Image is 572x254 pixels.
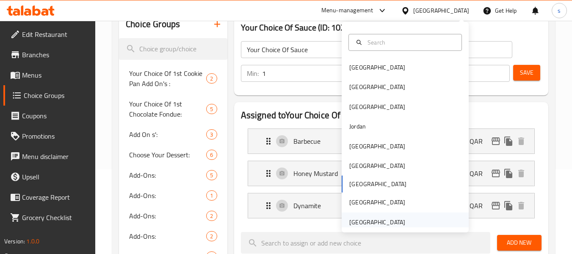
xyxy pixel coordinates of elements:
span: Add-Ons: [129,190,206,201]
p: Honey Mustard [293,168,358,179]
h2: Choice Groups [126,18,180,31]
div: Expand [248,193,534,218]
div: Jordan [349,122,366,131]
p: Barbecue [293,136,358,146]
span: Menus [22,70,89,80]
span: Branches [22,50,89,60]
span: 1.0.0 [26,236,39,247]
div: [GEOGRAPHIC_DATA] [349,161,405,170]
h3: Your Choice Of Sauce (ID: 1023573) [241,21,542,34]
div: Choices [206,150,217,160]
a: Menu disclaimer [3,146,96,167]
div: [GEOGRAPHIC_DATA] [413,6,469,15]
li: Expand [241,190,542,222]
button: delete [515,167,528,180]
span: Menu disclaimer [22,151,89,162]
div: Choices [206,73,217,84]
div: Add-Ons:2 [119,226,227,246]
span: 5 [207,171,216,179]
div: Your Choice Of 1st Chocolate Fondue:5 [119,94,227,124]
span: Coverage Report [22,192,89,202]
span: 1 [207,192,216,200]
p: 0 QAR [464,168,489,179]
button: edit [489,135,502,148]
a: Branches [3,45,96,65]
span: Your Choice Of 1st Cookie Pan Add On's : [129,68,206,89]
span: Coupons [22,111,89,121]
span: Upsell [22,172,89,182]
div: [GEOGRAPHIC_DATA] [349,218,405,227]
span: Choose Your Dessert: [129,150,206,160]
div: Choose Your Dessert:6 [119,145,227,165]
button: Save [513,65,540,81]
p: Dynamite [293,201,358,211]
span: Edit Restaurant [22,29,89,39]
span: Add-Ons: [129,231,206,241]
span: Add New [504,237,535,248]
div: [GEOGRAPHIC_DATA] [349,82,405,92]
input: search [241,232,490,254]
div: Choices [206,190,217,201]
li: Expand [241,157,542,190]
p: Min: [247,68,259,78]
div: Choices [206,170,217,180]
span: 6 [207,151,216,159]
a: Grocery Checklist [3,207,96,228]
div: Add-Ons:2 [119,206,227,226]
p: 0 QAR [464,201,489,211]
a: Coverage Report [3,187,96,207]
span: s [558,6,561,15]
div: Your Choice Of 1st Cookie Pan Add On's :2 [119,63,227,94]
div: Expand [248,129,534,154]
span: Version: [4,236,25,247]
button: edit [489,199,502,212]
span: Add On s': [129,129,206,140]
a: Menus [3,65,96,85]
a: Coupons [3,106,96,126]
div: Add-Ons:5 [119,165,227,185]
div: Expand [248,161,534,186]
button: duplicate [502,135,515,148]
div: Choices [206,129,217,140]
span: 2 [207,232,216,240]
button: delete [515,199,528,212]
div: Menu-management [321,6,373,16]
span: Your Choice Of 1st Chocolate Fondue: [129,99,206,119]
span: Add-Ons: [129,211,206,221]
button: Add New [497,235,542,251]
a: Edit Restaurant [3,24,96,45]
button: duplicate [502,167,515,180]
h2: Assigned to Your Choice Of Sauce [241,109,542,122]
button: duplicate [502,199,515,212]
button: edit [489,167,502,180]
a: Promotions [3,126,96,146]
div: Add On s':3 [119,124,227,145]
span: Promotions [22,131,89,141]
input: search [119,38,227,60]
span: Choice Groups [24,90,89,100]
span: 5 [207,105,216,113]
span: Add-Ons: [129,170,206,180]
div: [GEOGRAPHIC_DATA] [349,102,405,112]
span: Save [520,67,533,78]
div: [GEOGRAPHIC_DATA] [349,198,405,207]
span: 3 [207,131,216,139]
span: Grocery Checklist [22,212,89,223]
div: Add-Ons:1 [119,185,227,206]
a: Choice Groups [3,85,96,106]
div: [GEOGRAPHIC_DATA] [349,142,405,151]
div: Choices [206,104,217,114]
button: delete [515,135,528,148]
p: 0 QAR [464,136,489,146]
input: Search [364,38,456,47]
a: Upsell [3,167,96,187]
span: 2 [207,212,216,220]
div: [GEOGRAPHIC_DATA] [349,63,405,72]
span: 2 [207,75,216,83]
div: Choices [206,231,217,241]
li: Expand [241,125,542,157]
